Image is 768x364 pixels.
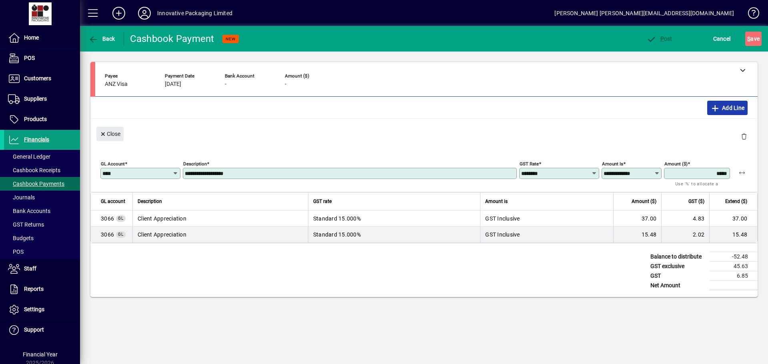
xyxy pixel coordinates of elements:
[554,7,734,20] div: [PERSON_NAME] [PERSON_NAME][EMAIL_ADDRESS][DOMAIN_NAME]
[4,69,80,89] a: Customers
[101,197,125,206] span: GL account
[734,127,754,146] button: Delete
[664,161,688,167] mat-label: Amount ($)
[23,351,58,358] span: Financial Year
[710,271,758,281] td: 6.85
[24,116,47,122] span: Products
[157,7,232,20] div: Innovative Packaging Limited
[742,2,758,28] a: Knowledge Base
[480,227,613,243] td: GST Inclusive
[710,252,758,262] td: -52.48
[725,197,747,206] span: Extend ($)
[646,271,710,281] td: GST
[710,101,745,114] span: Add Line
[709,227,757,243] td: 15.48
[101,231,114,239] span: Client Appreciation
[8,208,50,214] span: Bank Accounts
[118,216,124,221] span: GL
[661,211,709,227] td: 4.83
[24,55,35,61] span: POS
[4,89,80,109] a: Suppliers
[707,101,748,115] button: Add Line
[480,211,613,227] td: GST Inclusive
[734,133,754,140] app-page-header-button: Delete
[660,36,664,42] span: P
[226,36,236,42] span: NEW
[4,279,80,299] a: Reports
[4,150,80,163] a: General Ledger
[118,232,124,237] span: GL
[94,130,126,137] app-page-header-button: Close
[132,211,308,227] td: Client Appreciation
[86,32,117,46] button: Back
[313,197,332,206] span: GST rate
[308,211,480,227] td: Standard 15.000%
[24,136,49,143] span: Financials
[520,161,539,167] mat-label: GST rate
[710,262,758,271] td: 45.63
[675,179,724,196] mat-hint: Use '%' to allocate a percentage
[646,262,710,271] td: GST exclusive
[24,326,44,333] span: Support
[130,32,214,45] div: Cashbook Payment
[4,231,80,245] a: Budgets
[132,227,308,243] td: Client Appreciation
[661,227,709,243] td: 2.02
[8,235,34,241] span: Budgets
[745,32,762,46] button: Save
[4,109,80,129] a: Products
[613,211,661,227] td: 37.00
[24,75,51,82] span: Customers
[688,197,704,206] span: GST ($)
[747,32,760,45] span: ave
[711,32,733,46] button: Cancel
[24,34,39,41] span: Home
[4,300,80,320] a: Settings
[632,197,656,206] span: Amount ($)
[732,163,752,182] button: Apply remaining balance
[646,281,710,290] td: Net Amount
[646,252,710,262] td: Balance to distribute
[713,32,731,45] span: Cancel
[4,245,80,259] a: POS
[285,81,286,88] span: -
[485,197,508,206] span: Amount is
[4,320,80,340] a: Support
[646,36,672,42] span: ost
[4,177,80,191] a: Cashbook Payments
[8,249,24,255] span: POS
[183,161,207,167] mat-label: Description
[165,81,181,88] span: [DATE]
[602,161,623,167] mat-label: Amount is
[644,32,674,46] button: Post
[4,259,80,279] a: Staff
[101,161,125,167] mat-label: GL Account
[138,197,162,206] span: Description
[8,167,60,173] span: Cashbook Receipts
[8,221,44,228] span: GST Returns
[4,218,80,231] a: GST Returns
[8,181,64,187] span: Cashbook Payments
[709,211,757,227] td: 37.00
[80,32,124,46] app-page-header-button: Back
[4,191,80,204] a: Journals
[24,306,44,312] span: Settings
[132,6,157,20] button: Profile
[308,227,480,243] td: Standard 15.000%
[88,36,115,42] span: Back
[24,265,36,272] span: Staff
[225,81,226,88] span: -
[8,194,35,201] span: Journals
[100,127,120,141] span: Close
[24,286,44,292] span: Reports
[24,95,47,102] span: Suppliers
[4,163,80,177] a: Cashbook Receipts
[101,215,114,223] span: Client Appreciation
[105,81,128,88] span: ANZ Visa
[106,6,132,20] button: Add
[4,204,80,218] a: Bank Accounts
[8,153,50,160] span: General Ledger
[613,227,661,243] td: 15.48
[4,28,80,48] a: Home
[4,48,80,68] a: POS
